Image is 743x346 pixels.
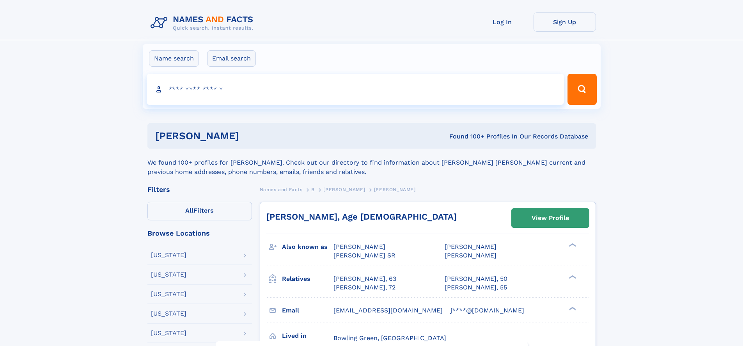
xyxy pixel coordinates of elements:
[185,207,193,214] span: All
[567,306,576,311] div: ❯
[333,252,395,259] span: [PERSON_NAME] SR
[311,185,315,194] a: B
[147,12,260,34] img: Logo Names and Facts
[323,187,365,192] span: [PERSON_NAME]
[149,50,199,67] label: Name search
[445,243,497,250] span: [PERSON_NAME]
[266,212,457,222] a: [PERSON_NAME], Age [DEMOGRAPHIC_DATA]
[445,283,507,292] a: [PERSON_NAME], 55
[534,12,596,32] a: Sign Up
[282,240,333,254] h3: Also known as
[567,243,576,248] div: ❯
[567,274,576,279] div: ❯
[567,74,596,105] button: Search Button
[207,50,256,67] label: Email search
[147,230,252,237] div: Browse Locations
[155,131,344,141] h1: [PERSON_NAME]
[333,275,396,283] a: [PERSON_NAME], 63
[333,283,395,292] a: [PERSON_NAME], 72
[282,272,333,286] h3: Relatives
[344,132,588,141] div: Found 100+ Profiles In Our Records Database
[323,185,365,194] a: [PERSON_NAME]
[512,209,589,227] a: View Profile
[147,202,252,220] label: Filters
[532,209,569,227] div: View Profile
[151,330,186,336] div: [US_STATE]
[151,252,186,258] div: [US_STATE]
[151,291,186,297] div: [US_STATE]
[333,334,446,342] span: Bowling Green, [GEOGRAPHIC_DATA]
[282,304,333,317] h3: Email
[333,307,443,314] span: [EMAIL_ADDRESS][DOMAIN_NAME]
[260,185,303,194] a: Names and Facts
[147,74,564,105] input: search input
[311,187,315,192] span: B
[282,329,333,342] h3: Lived in
[333,243,385,250] span: [PERSON_NAME]
[147,149,596,177] div: We found 100+ profiles for [PERSON_NAME]. Check out our directory to find information about [PERS...
[147,186,252,193] div: Filters
[445,275,507,283] a: [PERSON_NAME], 50
[374,187,416,192] span: [PERSON_NAME]
[471,12,534,32] a: Log In
[445,252,497,259] span: [PERSON_NAME]
[151,311,186,317] div: [US_STATE]
[151,271,186,278] div: [US_STATE]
